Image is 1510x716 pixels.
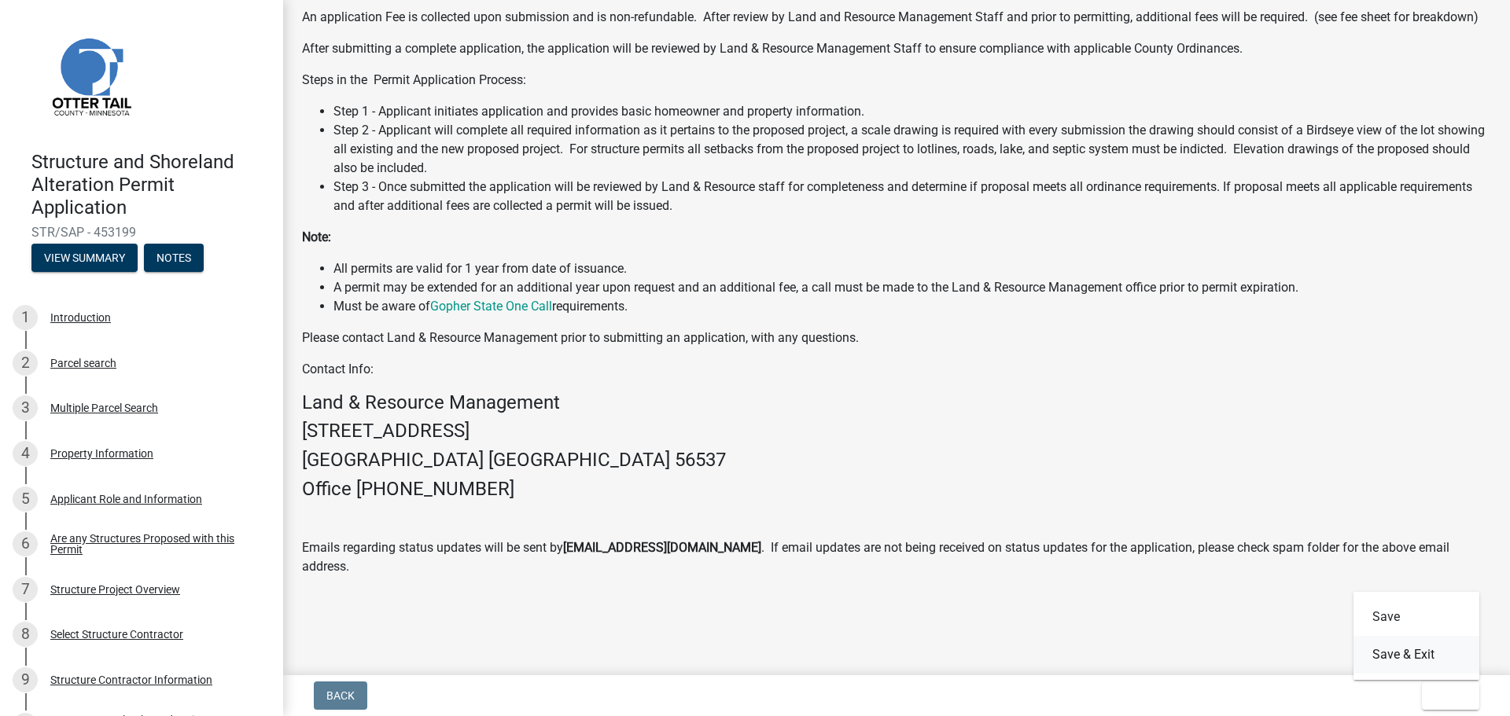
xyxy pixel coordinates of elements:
li: Step 3 - Once submitted the application will be reviewed by Land & Resource staff for completenes... [333,178,1491,215]
div: Structure Contractor Information [50,674,212,685]
div: 6 [13,531,38,556]
div: 8 [13,622,38,647]
button: View Summary [31,244,138,272]
p: Steps in the Permit Application Process: [302,71,1491,90]
span: Exit [1434,689,1457,702]
div: Structure Project Overview [50,584,180,595]
div: 3 [13,395,38,420]
p: Contact Info: [302,360,1491,379]
div: 5 [13,487,38,512]
button: Notes [144,244,204,272]
p: Please contact Land & Resource Management prior to submitting an application, with any questions. [302,329,1491,347]
span: Back [326,689,355,702]
div: Introduction [50,312,111,323]
div: Parcel search [50,358,116,369]
li: Step 2 - Applicant will complete all required information as it pertains to the proposed project,... [333,121,1491,178]
div: Multiple Parcel Search [50,402,158,413]
div: 9 [13,667,38,692]
button: Exit [1422,681,1479,710]
wm-modal-confirm: Summary [31,253,138,266]
div: 1 [13,305,38,330]
strong: [EMAIL_ADDRESS][DOMAIN_NAME] [563,540,761,555]
div: Select Structure Contractor [50,629,183,640]
h4: [STREET_ADDRESS] [302,420,1491,442]
p: An application Fee is collected upon submission and is non-refundable. After review by Land and R... [302,8,1491,27]
div: Exit [1353,592,1479,680]
li: Step 1 - Applicant initiates application and provides basic homeowner and property information. [333,102,1491,121]
h4: Land & Resource Management [302,391,1491,414]
div: 2 [13,351,38,376]
strong: Note: [302,229,331,244]
button: Save [1353,598,1479,636]
div: Are any Structures Proposed with this Permit [50,533,258,555]
button: Save & Exit [1353,636,1479,674]
h4: Office [PHONE_NUMBER] [302,478,1491,501]
h4: [GEOGRAPHIC_DATA] [GEOGRAPHIC_DATA] 56537 [302,449,1491,472]
a: Gopher State One Call [430,299,552,314]
span: STR/SAP - 453199 [31,225,252,240]
li: All permits are valid for 1 year from date of issuance. [333,259,1491,278]
div: 4 [13,441,38,466]
p: Emails regarding status updates will be sent by . If email updates are not being received on stat... [302,538,1491,576]
div: 7 [13,577,38,602]
li: A permit may be extended for an additional year upon request and an additional fee, a call must b... [333,278,1491,297]
button: Back [314,681,367,710]
div: Applicant Role and Information [50,494,202,505]
li: Must be aware of requirements. [333,297,1491,316]
wm-modal-confirm: Notes [144,253,204,266]
h4: Structure and Shoreland Alteration Permit Application [31,151,271,218]
div: Property Information [50,448,153,459]
img: Otter Tail County, Minnesota [31,17,149,134]
p: After submitting a complete application, the application will be reviewed by Land & Resource Mana... [302,39,1491,58]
